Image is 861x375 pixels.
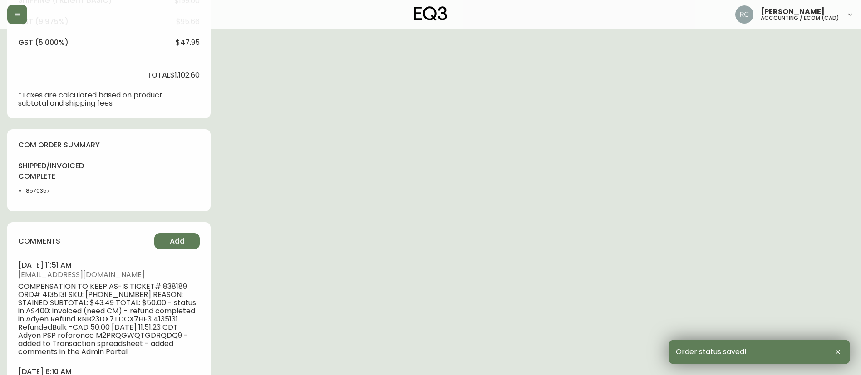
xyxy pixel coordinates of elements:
[18,260,200,270] h4: [DATE] 11:51 am
[414,6,448,21] img: logo
[154,233,200,249] button: Add
[170,71,200,79] span: $1,102.60
[176,39,200,47] span: $47.95
[18,140,200,150] h4: com order summary
[18,271,200,279] span: [EMAIL_ADDRESS][DOMAIN_NAME]
[18,236,60,246] h4: comments
[170,236,185,246] span: Add
[676,348,747,356] span: Order status saved!
[147,70,170,80] h4: total
[18,91,170,107] p: *Taxes are calculated based on product subtotal and shipping fees
[761,15,839,21] h5: accounting / ecom (cad)
[18,161,71,181] h4: shipped/invoiced complete
[18,38,69,48] h4: gst (5.000%)
[26,187,71,195] li: 8570357
[735,5,753,24] img: f4ba4e02bd060be8f1386e3ca455bd0e
[18,282,200,356] span: COMPENSATION TO KEEP AS-IS TICKET# 838189 ORD# 4135131 SKU: [PHONE_NUMBER] REASON: STAINED SUBTOT...
[761,8,825,15] span: [PERSON_NAME]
